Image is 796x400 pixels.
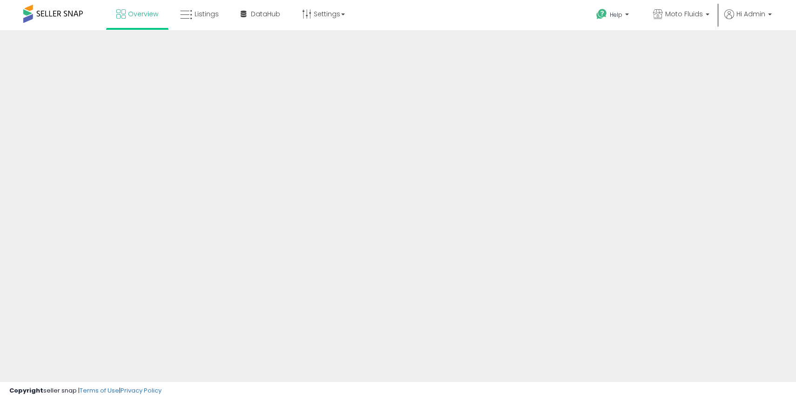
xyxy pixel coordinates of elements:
strong: Copyright [9,386,43,395]
span: DataHub [251,9,280,19]
span: Moto Fluids [665,9,703,19]
div: seller snap | | [9,386,162,395]
span: Listings [195,9,219,19]
i: Get Help [596,8,607,20]
a: Terms of Use [80,386,119,395]
span: Help [610,11,622,19]
span: Hi Admin [736,9,765,19]
a: Help [589,1,638,30]
a: Privacy Policy [121,386,162,395]
span: Overview [128,9,158,19]
a: Hi Admin [724,9,772,30]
